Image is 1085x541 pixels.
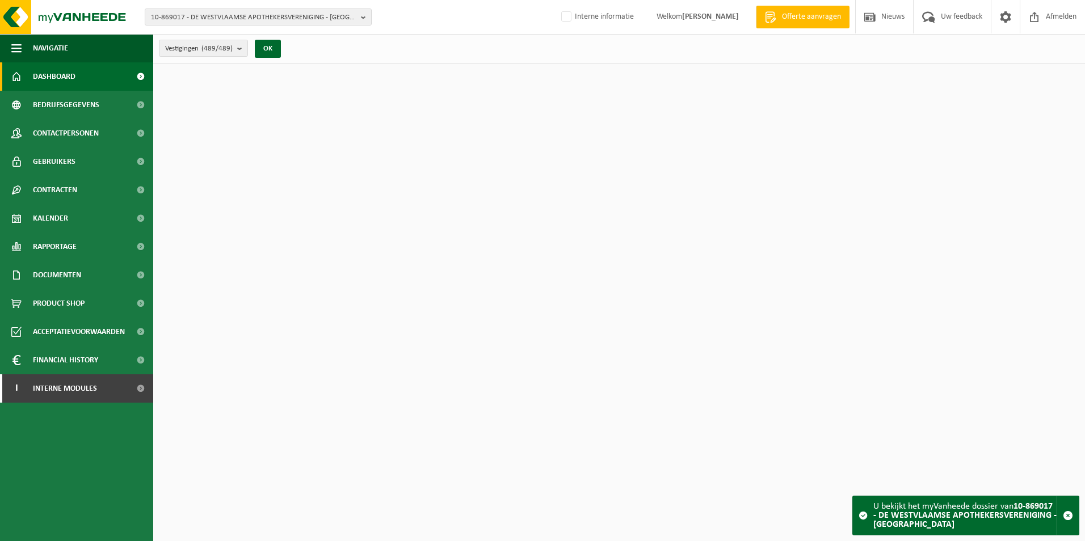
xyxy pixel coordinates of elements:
span: 10-869017 - DE WESTVLAAMSE APOTHEKERSVERENIGING - [GEOGRAPHIC_DATA] [151,9,356,26]
button: OK [255,40,281,58]
a: Offerte aanvragen [756,6,850,28]
span: Bedrijfsgegevens [33,91,99,119]
button: Vestigingen(489/489) [159,40,248,57]
span: I [11,374,22,403]
span: Documenten [33,261,81,289]
span: Navigatie [33,34,68,62]
span: Contactpersonen [33,119,99,147]
span: Financial History [33,346,98,374]
strong: 10-869017 - DE WESTVLAAMSE APOTHEKERSVERENIGING - [GEOGRAPHIC_DATA] [873,502,1057,529]
strong: [PERSON_NAME] [682,12,739,21]
button: 10-869017 - DE WESTVLAAMSE APOTHEKERSVERENIGING - [GEOGRAPHIC_DATA] [145,9,372,26]
span: Gebruikers [33,147,75,176]
span: Product Shop [33,289,85,318]
label: Interne informatie [559,9,634,26]
span: Contracten [33,176,77,204]
span: Offerte aanvragen [779,11,844,23]
span: Acceptatievoorwaarden [33,318,125,346]
div: U bekijkt het myVanheede dossier van [873,496,1057,535]
span: Kalender [33,204,68,233]
count: (489/489) [201,45,233,52]
span: Rapportage [33,233,77,261]
span: Vestigingen [165,40,233,57]
span: Dashboard [33,62,75,91]
span: Interne modules [33,374,97,403]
